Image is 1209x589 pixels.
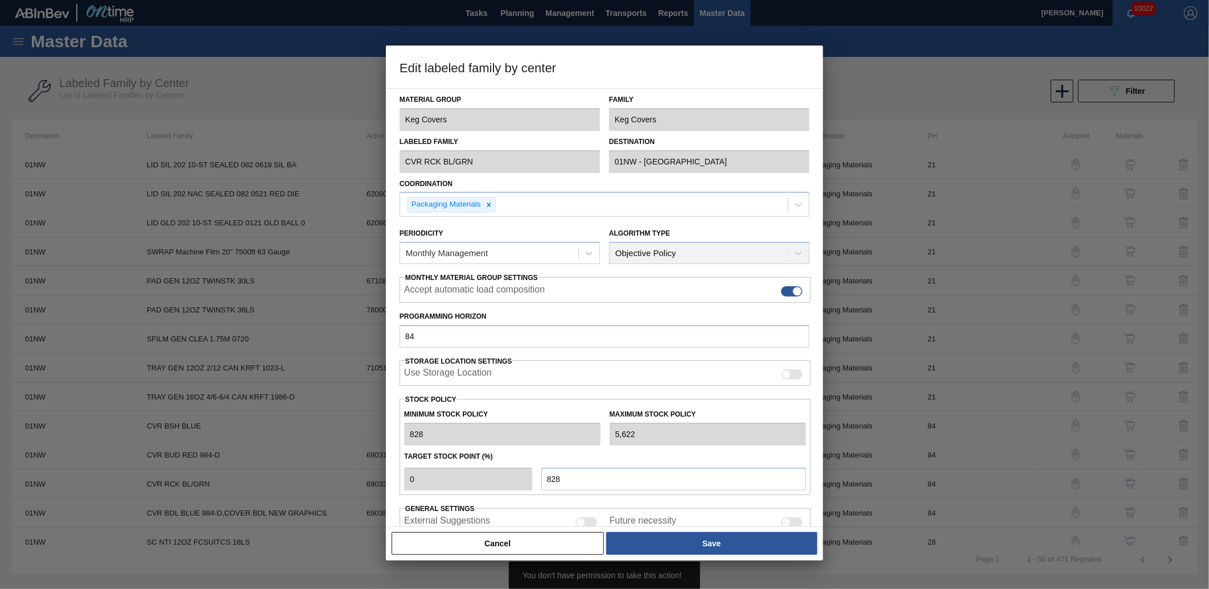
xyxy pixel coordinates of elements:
[386,46,823,89] h3: Edit labeled family by center
[405,357,512,365] span: Storage Location Settings
[609,92,809,108] label: Family
[404,368,492,381] label: When enabled, the system will display stocks from different storage locations.
[610,410,696,418] label: Maximum Stock Policy
[609,134,809,150] label: Destination
[400,308,809,325] label: Programming Horizon
[400,229,443,237] label: Periodicity
[404,516,490,529] label: External Suggestions
[400,134,600,150] label: Labeled Family
[408,197,483,212] div: Packaging Materials
[404,452,493,460] label: Target Stock Point (%)
[610,516,676,529] label: Future necessity
[400,180,453,188] label: Coordination
[392,532,604,555] button: Cancel
[406,249,488,258] div: Monthly Management
[606,532,817,555] button: Save
[405,274,538,282] span: Monthly Material Group Settings
[405,396,457,403] label: Stock Policy
[404,410,488,418] label: Minimum Stock Policy
[609,229,670,237] label: Algorithm Type
[405,505,475,513] span: General settings
[400,92,600,108] label: Material Group
[404,285,545,298] label: Accept automatic load composition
